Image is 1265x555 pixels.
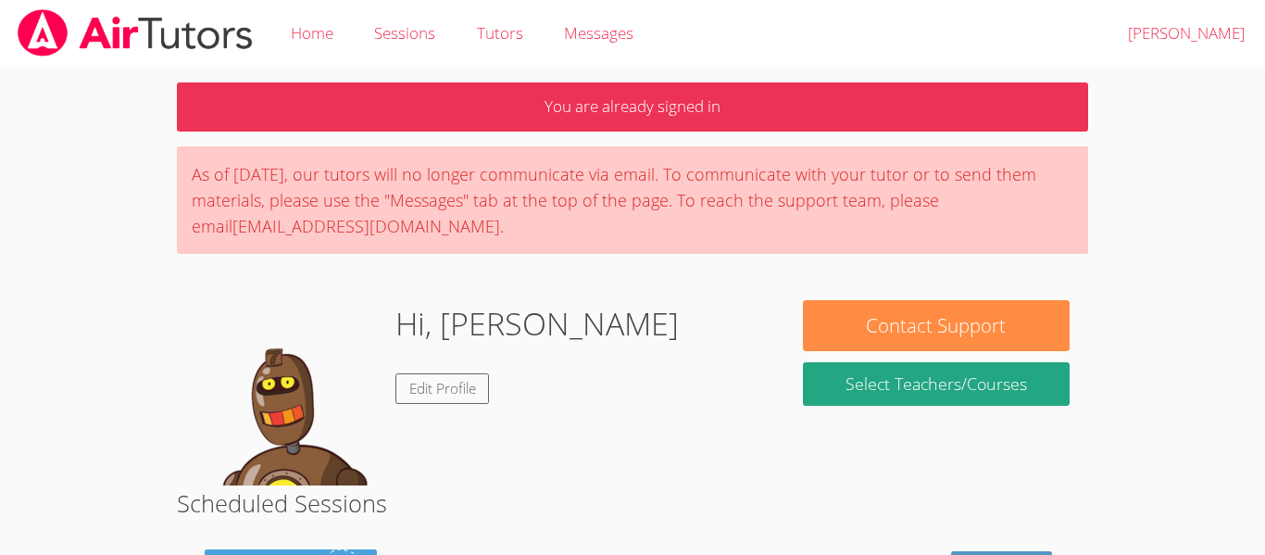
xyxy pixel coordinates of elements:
a: Edit Profile [395,373,490,404]
div: As of [DATE], our tutors will no longer communicate via email. To communicate with your tutor or ... [177,146,1088,254]
h2: Scheduled Sessions [177,486,1088,521]
h1: Hi, [PERSON_NAME] [395,300,679,347]
img: default.png [195,300,381,486]
img: airtutors_banner-c4298cdbf04f3fff15de1276eac7730deb9818008684d7c2e4769d2f7ddbe033.png [16,9,255,57]
span: Messages [564,22,633,44]
a: Select Teachers/Courses [803,362,1070,406]
p: You are already signed in [177,82,1088,132]
button: Contact Support [803,300,1070,351]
